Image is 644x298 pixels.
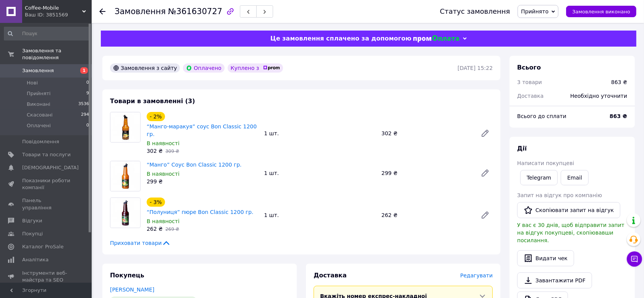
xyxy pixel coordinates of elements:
div: Оплачено [183,63,224,73]
time: [DATE] 15:22 [458,65,493,71]
a: Редагувати [477,165,493,181]
button: Замовлення виконано [566,6,636,17]
span: У вас є 30 днів, щоб відправити запит на відгук покупцеві, скопіювавши посилання. [517,222,625,243]
span: Оплачені [27,122,51,129]
div: Куплено з [228,63,283,73]
span: Прийнято [521,8,549,15]
span: Приховати товари [110,239,171,247]
span: Coffee-Mobile [25,5,82,11]
img: evopay logo [413,35,459,42]
a: “Манго” Соус Bon Classic 1200 гр. [147,162,242,168]
span: Аналітика [22,256,49,263]
img: “Манго” Соус Bon Classic 1200 гр. [110,161,140,191]
img: “Полуниця” пюре Bon Classic 1200 гр. [110,198,140,228]
span: Скасовані [27,112,53,118]
button: Видати чек [517,250,574,266]
a: “Полуниця” пюре Bon Classic 1200 гр. [147,209,254,215]
a: “Манго-маракуя” соус Bon Classic 1200 гр. [147,123,257,137]
div: 299 ₴ [379,168,474,178]
button: Email [561,170,589,185]
button: Скопіювати запит на відгук [517,202,620,218]
div: Повернутися назад [99,8,105,15]
span: Запит на відгук про компанію [517,192,602,198]
span: Це замовлення сплачено за допомогою [270,35,411,42]
span: В наявності [147,218,180,224]
span: №361630727 [168,7,222,16]
div: Ваш ID: 3851569 [25,11,92,18]
button: Чат з покупцем [627,251,642,267]
span: 0 [86,122,89,129]
span: Інструменти веб-майстра та SEO [22,270,71,283]
span: Редагувати [460,272,493,279]
span: Товари та послуги [22,151,71,158]
b: 863 ₴ [610,113,627,119]
span: Нові [27,79,38,86]
div: 1 шт. [261,128,378,139]
div: 1 шт. [261,210,378,220]
span: В наявності [147,171,180,177]
a: Редагувати [477,126,493,141]
div: 863 ₴ [611,78,627,86]
span: [DEMOGRAPHIC_DATA] [22,164,79,171]
span: Відгуки [22,217,42,224]
span: 302 ₴ [147,148,163,154]
div: - 2% [147,112,165,121]
a: [PERSON_NAME] [110,287,154,293]
span: Всього до сплати [517,113,566,119]
span: Прийняті [27,90,50,97]
span: Товари в замовленні (3) [110,97,195,105]
div: Необхідно уточнити [566,87,632,104]
span: Всього [517,64,541,71]
span: Замовлення виконано [572,9,630,15]
input: Пошук [4,27,90,40]
span: Показники роботи компанії [22,177,71,191]
div: Статус замовлення [440,8,510,15]
div: Замовлення з сайту [110,63,180,73]
span: 269 ₴ [165,227,179,232]
div: 302 ₴ [379,128,474,139]
img: prom [263,66,280,70]
span: 309 ₴ [165,149,179,154]
a: Редагувати [477,207,493,223]
span: Покупець [110,272,144,279]
a: Telegram [520,170,558,185]
div: 262 ₴ [379,210,474,220]
span: Написати покупцеві [517,160,574,166]
span: Замовлення та повідомлення [22,47,92,61]
span: 3536 [78,101,89,108]
span: В наявності [147,140,180,146]
span: Виконані [27,101,50,108]
span: Замовлення [22,67,54,74]
img: “Манго-маракуя” соус Bon Classic 1200 гр. [110,112,140,142]
span: Дії [517,145,527,152]
span: Повідомлення [22,138,59,145]
div: - 3% [147,198,165,207]
span: 294 [81,112,89,118]
div: 1 шт. [261,168,378,178]
span: Доставка [314,272,347,279]
span: 1 [80,67,88,74]
span: 9 [86,90,89,97]
span: 3 товари [517,79,542,85]
span: 262 ₴ [147,226,163,232]
span: Замовлення [115,7,166,16]
span: Каталог ProSale [22,243,63,250]
span: Покупці [22,230,43,237]
span: 0 [86,79,89,86]
span: Панель управління [22,197,71,211]
div: 299 ₴ [147,178,258,185]
span: Доставка [517,93,544,99]
a: Завантажити PDF [517,272,592,288]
